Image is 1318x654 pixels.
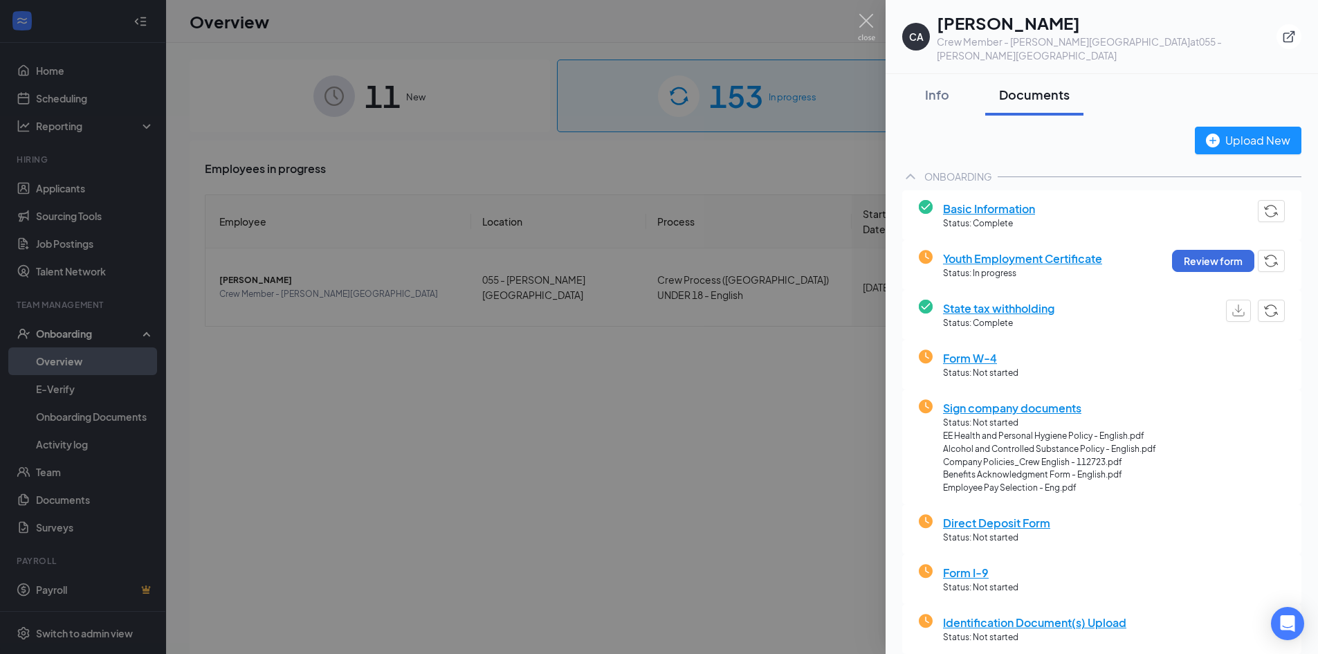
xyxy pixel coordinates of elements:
[943,564,1018,581] span: Form I-9
[1271,607,1304,640] div: Open Intercom Messenger
[943,267,1102,280] span: Status: In progress
[924,170,992,183] div: ONBOARDING
[943,631,1126,644] span: Status: Not started
[943,469,1156,482] span: Benefits Acknowledgment Form - English.pdf
[943,614,1126,631] span: Identification Document(s) Upload
[902,168,919,185] svg: ChevronUp
[943,349,1018,367] span: Form W-4
[943,367,1018,380] span: Status: Not started
[943,317,1054,330] span: Status: Complete
[1276,24,1301,49] button: ExternalLink
[943,300,1054,317] span: State tax withholding
[916,86,958,103] div: Info
[943,514,1050,532] span: Direct Deposit Form
[1282,30,1296,44] svg: ExternalLink
[937,35,1276,62] div: Crew Member - [PERSON_NAME][GEOGRAPHIC_DATA] at 055 - [PERSON_NAME][GEOGRAPHIC_DATA]
[1206,131,1290,149] div: Upload New
[937,11,1276,35] h1: [PERSON_NAME]
[943,443,1156,456] span: Alcohol and Controlled Substance Policy - English.pdf
[943,532,1050,545] span: Status: Not started
[943,200,1035,217] span: Basic Information
[1172,250,1254,272] button: Review form
[943,417,1156,430] span: Status: Not started
[943,250,1102,267] span: Youth Employment Certificate
[999,86,1070,103] div: Documents
[1195,127,1301,154] button: Upload New
[943,430,1156,443] span: EE Health and Personal Hygiene Policy - English.pdf
[909,30,924,44] div: CA
[943,399,1156,417] span: Sign company documents
[943,581,1018,594] span: Status: Not started
[943,456,1156,469] span: Company Policies_Crew English - 112723.pdf
[943,482,1156,495] span: Employee Pay Selection - Eng.pdf
[943,217,1035,230] span: Status: Complete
